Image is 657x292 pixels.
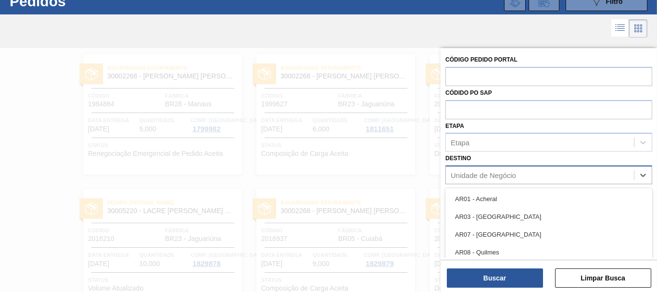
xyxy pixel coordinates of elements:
div: AR03 - [GEOGRAPHIC_DATA] [445,208,652,226]
div: AR08 - Quilmes [445,243,652,261]
div: Visão em Lista [611,19,629,38]
label: Códido PO SAP [445,89,492,96]
div: Unidade de Negócio [451,171,516,179]
div: AR07 - [GEOGRAPHIC_DATA] [445,226,652,243]
label: Carteira [445,188,475,194]
div: Etapa [451,139,469,147]
div: AR01 - Acheral [445,190,652,208]
label: Destino [445,155,471,162]
label: Etapa [445,123,464,129]
label: Código Pedido Portal [445,56,518,63]
div: Visão em Cards [629,19,647,38]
